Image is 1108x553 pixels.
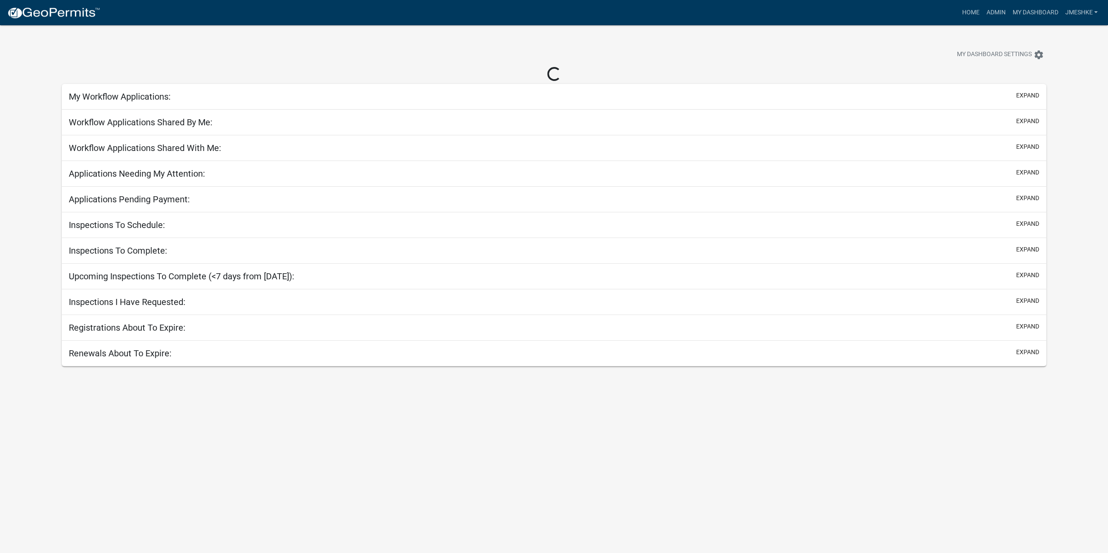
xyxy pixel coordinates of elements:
[69,297,185,307] h5: Inspections I Have Requested:
[1016,117,1039,126] button: expand
[957,50,1032,60] span: My Dashboard Settings
[1016,168,1039,177] button: expand
[69,194,190,204] h5: Applications Pending Payment:
[69,322,185,333] h5: Registrations About To Expire:
[1009,4,1061,21] a: My Dashboard
[1016,245,1039,254] button: expand
[1016,271,1039,280] button: expand
[69,117,212,127] h5: Workflow Applications Shared By Me:
[1016,142,1039,151] button: expand
[69,348,172,359] h5: Renewals About To Expire:
[1061,4,1101,21] a: jmeshke
[1016,296,1039,305] button: expand
[1016,348,1039,357] button: expand
[69,91,171,102] h5: My Workflow Applications:
[1034,50,1044,60] i: settings
[1016,91,1039,100] button: expand
[69,143,221,153] h5: Workflow Applications Shared With Me:
[69,245,167,256] h5: Inspections To Complete:
[69,220,165,230] h5: Inspections To Schedule:
[950,46,1051,63] button: My Dashboard Settingssettings
[1016,194,1039,203] button: expand
[69,168,205,179] h5: Applications Needing My Attention:
[1016,322,1039,331] button: expand
[1016,219,1039,228] button: expand
[69,271,294,282] h5: Upcoming Inspections To Complete (<7 days from [DATE]):
[983,4,1009,21] a: Admin
[958,4,983,21] a: Home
